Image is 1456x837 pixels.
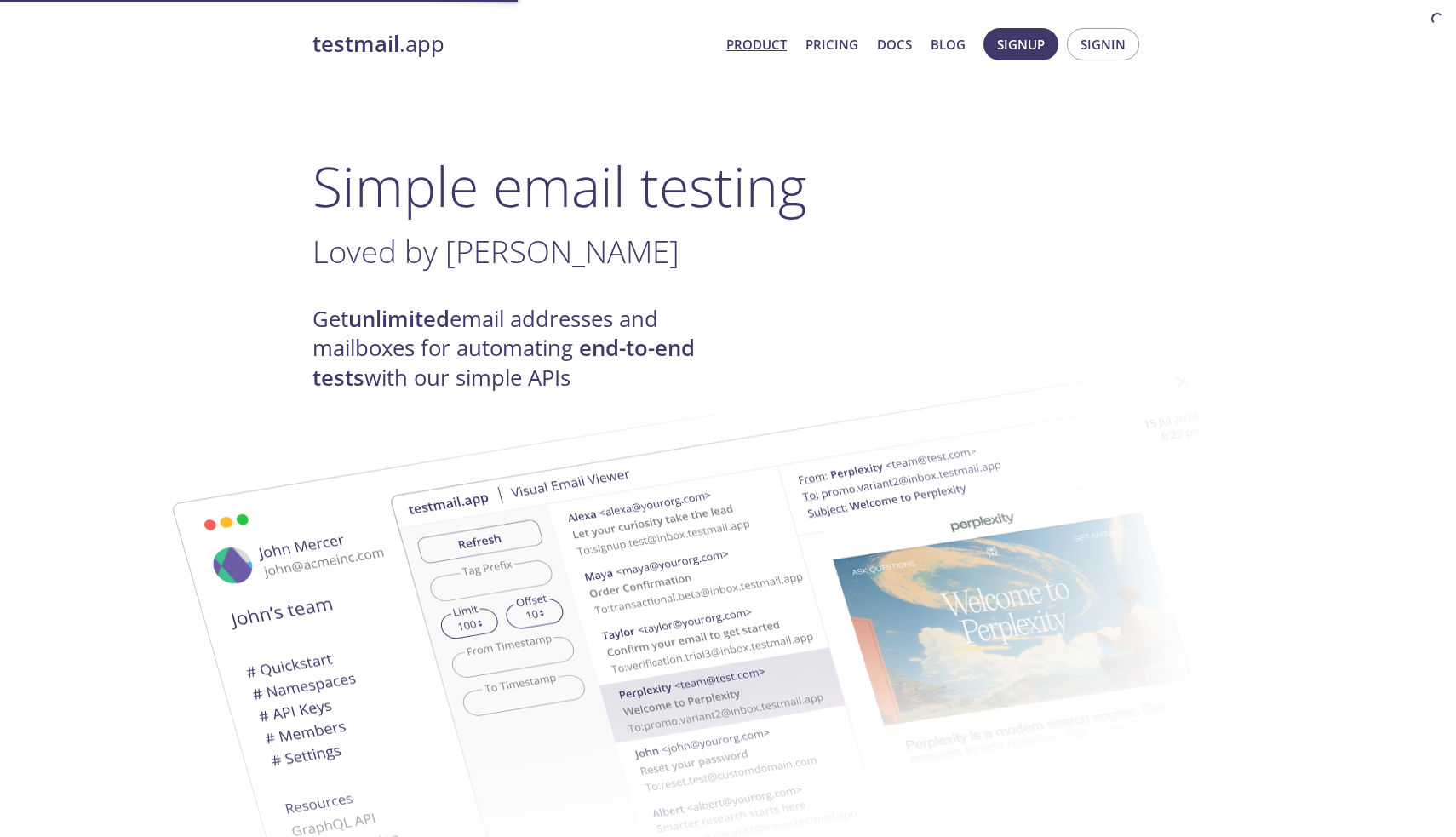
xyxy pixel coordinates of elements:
[312,29,399,59] strong: testmail
[312,333,695,392] strong: end-to-end tests
[312,230,679,272] span: Loved by [PERSON_NAME]
[1067,28,1139,60] button: Signin
[348,304,450,334] strong: unlimited
[726,33,787,55] a: Product
[312,153,1144,219] h1: Simple email testing
[805,33,858,55] a: Pricing
[877,33,912,55] a: Docs
[997,33,1045,55] span: Signup
[312,30,713,59] a: testmail.app
[931,33,966,55] a: Blog
[1081,33,1126,55] span: Signin
[312,305,728,393] h4: Get email addresses and mailboxes for automating with our simple APIs
[983,28,1058,60] button: Signup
